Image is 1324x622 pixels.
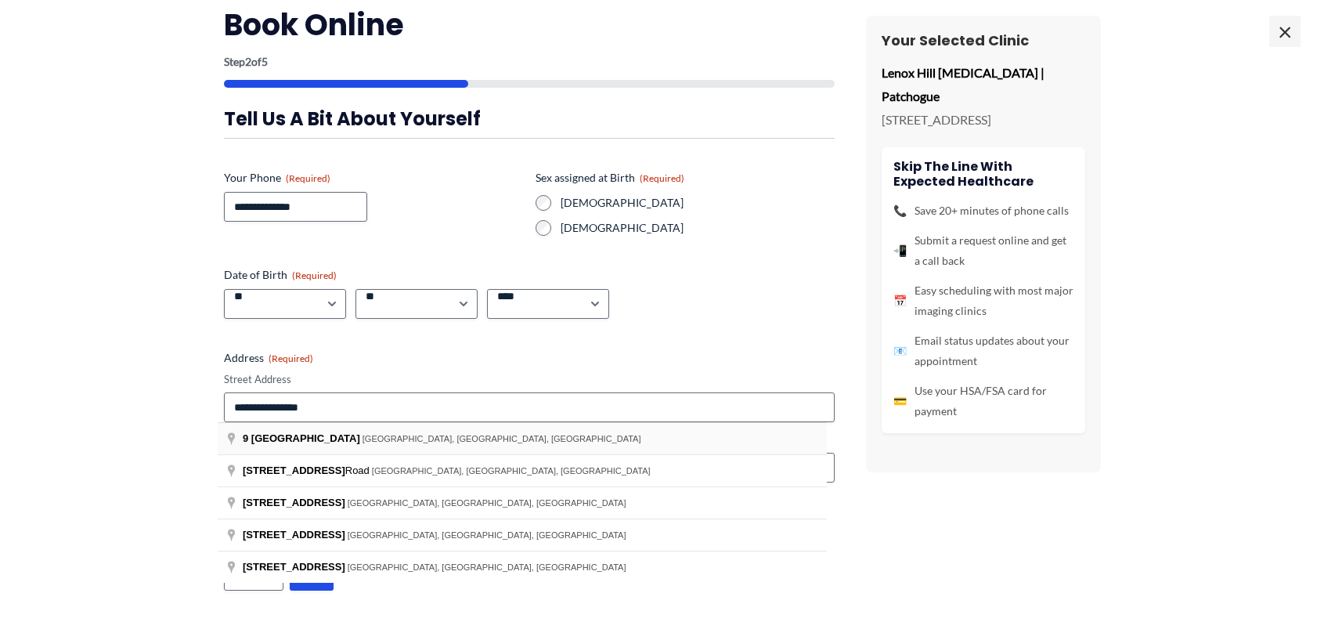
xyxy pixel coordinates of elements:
[269,353,313,364] span: (Required)
[243,529,345,541] span: [STREET_ADDRESS]
[893,331,1073,371] li: Email status updates about your appointment
[640,172,684,184] span: (Required)
[292,269,337,281] span: (Required)
[245,55,251,68] span: 2
[893,381,1073,421] li: Use your HSA/FSA card for payment
[348,562,626,572] span: [GEOGRAPHIC_DATA], [GEOGRAPHIC_DATA], [GEOGRAPHIC_DATA]
[893,291,907,311] span: 📅
[243,561,345,573] span: [STREET_ADDRESS]
[893,201,1073,221] li: Save 20+ minutes of phone calls
[243,465,372,476] span: Road
[893,240,907,261] span: 📲
[372,466,651,476] span: [GEOGRAPHIC_DATA], [GEOGRAPHIC_DATA], [GEOGRAPHIC_DATA]
[561,220,835,236] label: [DEMOGRAPHIC_DATA]
[224,267,337,283] legend: Date of Birth
[893,391,907,411] span: 💳
[893,201,907,221] span: 📞
[243,432,248,444] span: 9
[536,170,684,186] legend: Sex assigned at Birth
[286,172,330,184] span: (Required)
[348,530,626,540] span: [GEOGRAPHIC_DATA], [GEOGRAPHIC_DATA], [GEOGRAPHIC_DATA]
[243,465,345,476] span: [STREET_ADDRESS]
[262,55,268,68] span: 5
[561,195,835,211] label: [DEMOGRAPHIC_DATA]
[243,497,345,508] span: [STREET_ADDRESS]
[882,31,1085,49] h3: Your Selected Clinic
[224,372,835,387] label: Street Address
[224,107,835,131] h3: Tell us a bit about yourself
[893,230,1073,271] li: Submit a request online and get a call back
[893,341,907,361] span: 📧
[251,432,360,444] span: [GEOGRAPHIC_DATA]
[224,56,835,67] p: Step of
[348,498,626,508] span: [GEOGRAPHIC_DATA], [GEOGRAPHIC_DATA], [GEOGRAPHIC_DATA]
[224,5,835,44] h2: Book Online
[893,280,1073,321] li: Easy scheduling with most major imaging clinics
[882,61,1085,107] p: Lenox Hill [MEDICAL_DATA] | Patchogue
[893,159,1073,189] h4: Skip the line with Expected Healthcare
[224,170,523,186] label: Your Phone
[363,434,641,443] span: [GEOGRAPHIC_DATA], [GEOGRAPHIC_DATA], [GEOGRAPHIC_DATA]
[224,350,313,366] legend: Address
[882,108,1085,132] p: [STREET_ADDRESS]
[1269,16,1301,47] span: ×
